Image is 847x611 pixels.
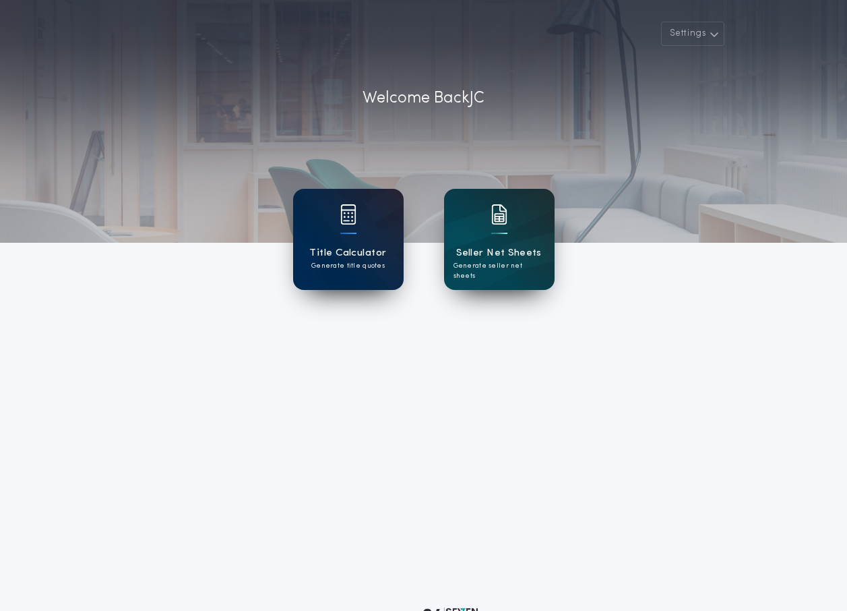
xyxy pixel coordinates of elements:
h1: Seller Net Sheets [456,245,542,261]
p: Generate title quotes [311,261,385,271]
p: Generate seller net sheets [453,261,545,281]
img: card icon [340,204,356,225]
p: Welcome Back JC [363,86,484,111]
h1: Title Calculator [309,245,386,261]
img: card icon [491,204,507,225]
a: card iconTitle CalculatorGenerate title quotes [293,189,404,290]
button: Settings [661,22,724,46]
a: card iconSeller Net SheetsGenerate seller net sheets [444,189,555,290]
